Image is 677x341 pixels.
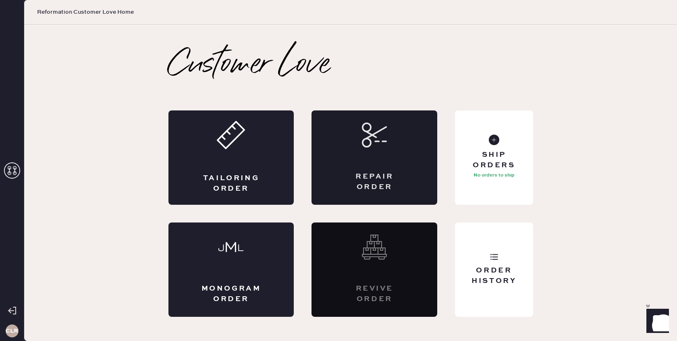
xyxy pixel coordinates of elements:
[37,8,134,16] span: Reformation Customer Love Home
[461,150,526,170] div: Ship Orders
[344,172,405,192] div: Repair Order
[473,170,515,180] p: No orders to ship
[201,284,262,304] div: Monogram Order
[639,305,673,339] iframe: Front Chat
[6,328,18,334] h3: CLR
[168,49,330,81] h2: Customer Love
[344,284,405,304] div: Revive order
[461,266,526,286] div: Order History
[201,173,262,193] div: Tailoring Order
[312,222,437,317] div: Interested? Contact us at care@hemster.co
